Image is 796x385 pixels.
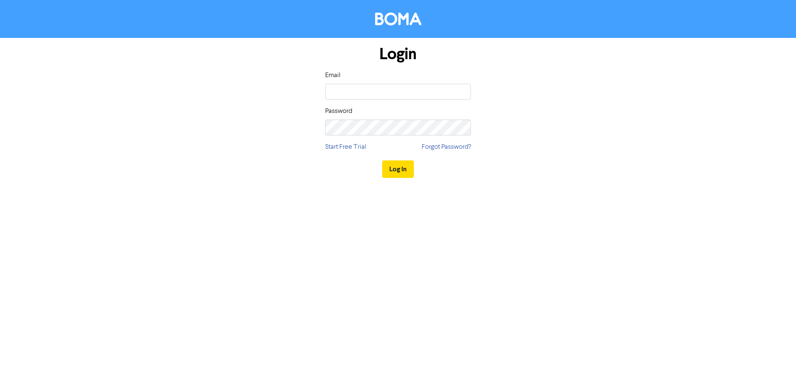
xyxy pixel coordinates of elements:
[325,70,341,80] label: Email
[382,160,414,178] button: Log In
[325,142,366,152] a: Start Free Trial
[325,106,352,116] label: Password
[375,12,421,25] img: BOMA Logo
[325,45,471,64] h1: Login
[422,142,471,152] a: Forgot Password?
